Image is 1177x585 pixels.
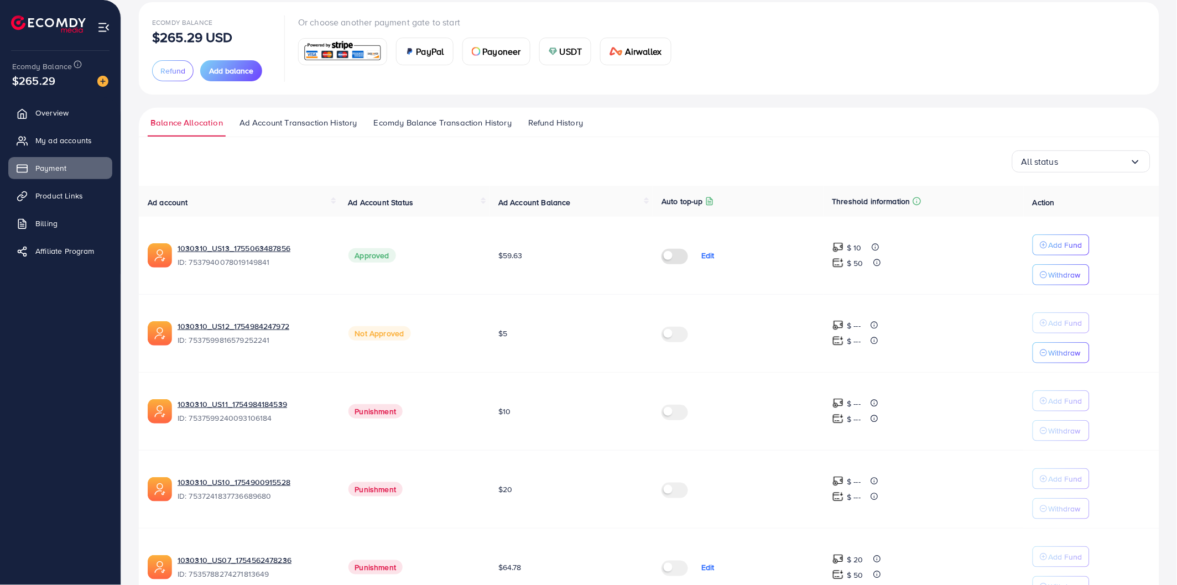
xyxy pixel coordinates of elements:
[498,484,512,495] span: $20
[549,47,558,56] img: card
[832,413,844,425] img: top-up amount
[498,328,507,339] span: $5
[302,40,383,64] img: card
[1049,502,1081,515] p: Withdraw
[832,257,844,269] img: top-up amount
[348,560,403,574] span: Punishment
[178,321,331,346] div: <span class='underline'>1030310_US12_1754984247972</span></br>7537599816579252241
[832,320,844,331] img: top-up amount
[97,76,108,87] img: image
[462,38,530,65] a: cardPayoneer
[847,568,864,582] p: $ 50
[847,335,861,348] p: $ ---
[416,45,444,58] span: PayPal
[1033,342,1090,363] button: Withdraw
[178,243,331,268] div: <span class='underline'>1030310_US13_1755063487856</span></br>7537940078019149841
[1033,546,1090,567] button: Add Fund
[847,397,861,410] p: $ ---
[1049,346,1081,359] p: Withdraw
[483,45,521,58] span: Payoneer
[152,60,194,81] button: Refund
[832,398,844,409] img: top-up amount
[148,243,172,268] img: ic-ads-acc.e4c84228.svg
[847,257,864,270] p: $ 50
[528,117,583,129] span: Refund History
[1049,424,1081,437] p: Withdraw
[1033,498,1090,519] button: Withdraw
[348,248,396,263] span: Approved
[539,38,592,65] a: cardUSDT
[8,102,112,124] a: Overview
[35,107,69,118] span: Overview
[610,47,623,56] img: card
[35,190,83,201] span: Product Links
[178,568,331,579] span: ID: 7535788274271813649
[405,47,414,56] img: card
[178,399,331,410] a: 1030310_US11_1754984184539
[148,321,172,346] img: ic-ads-acc.e4c84228.svg
[847,412,861,426] p: $ ---
[152,18,212,27] span: Ecomdy Balance
[148,555,172,579] img: ic-ads-acc.e4c84228.svg
[298,38,387,65] a: card
[560,45,582,58] span: USDT
[148,399,172,424] img: ic-ads-acc.e4c84228.svg
[498,562,522,573] span: $64.78
[1033,468,1090,489] button: Add Fund
[847,319,861,332] p: $ ---
[1033,197,1055,208] span: Action
[178,477,331,488] a: 1030310_US10_1754900915528
[1049,268,1081,281] p: Withdraw
[200,60,262,81] button: Add balance
[832,553,844,565] img: top-up amount
[498,406,511,417] span: $10
[35,163,66,174] span: Payment
[1022,153,1059,170] span: All status
[1012,150,1150,173] div: Search for option
[701,249,715,262] p: Edit
[178,477,331,502] div: <span class='underline'>1030310_US10_1754900915528</span></br>7537241837736689680
[8,185,112,207] a: Product Links
[1033,390,1090,411] button: Add Fund
[178,321,331,332] a: 1030310_US12_1754984247972
[662,195,703,208] p: Auto top-up
[178,243,331,254] a: 1030310_US13_1755063487856
[148,477,172,502] img: ic-ads-acc.e4c84228.svg
[832,569,844,581] img: top-up amount
[148,197,188,208] span: Ad account
[348,326,411,341] span: Not Approved
[1049,238,1082,252] p: Add Fund
[832,491,844,503] img: top-up amount
[1033,312,1090,333] button: Add Fund
[847,475,861,488] p: $ ---
[701,561,715,574] p: Edit
[178,257,331,268] span: ID: 7537940078019149841
[832,195,910,208] p: Threshold information
[832,242,844,253] img: top-up amount
[35,218,58,229] span: Billing
[178,412,331,424] span: ID: 7537599240093106184
[1049,550,1082,563] p: Add Fund
[1049,394,1082,408] p: Add Fund
[498,197,571,208] span: Ad Account Balance
[178,335,331,346] span: ID: 7537599816579252241
[178,555,331,580] div: <span class='underline'>1030310_US07_1754562478236</span></br>7535788274271813649
[832,476,844,487] img: top-up amount
[178,490,331,502] span: ID: 7537241837736689680
[178,555,331,566] a: 1030310_US07_1754562478236
[97,21,110,34] img: menu
[472,47,481,56] img: card
[8,129,112,152] a: My ad accounts
[847,241,862,254] p: $ 10
[35,246,95,257] span: Affiliate Program
[1033,420,1090,441] button: Withdraw
[1033,264,1090,285] button: Withdraw
[8,212,112,234] a: Billing
[160,65,185,76] span: Refund
[209,65,253,76] span: Add balance
[11,15,86,33] img: logo
[847,553,864,566] p: $ 20
[348,197,414,208] span: Ad Account Status
[625,45,662,58] span: Airwallex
